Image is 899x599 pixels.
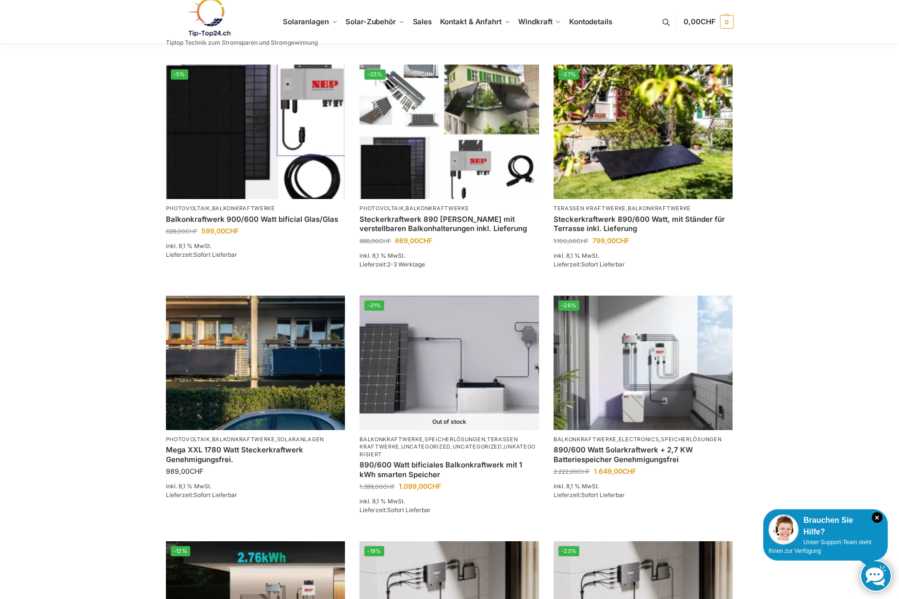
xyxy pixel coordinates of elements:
[360,483,395,490] bdi: 1.399,00
[166,491,237,499] span: Lieferzeit:
[166,65,345,199] img: Bificiales Hochleistungsmodul
[554,436,617,443] a: Balkonkraftwerke
[419,236,432,245] span: CHF
[395,236,432,245] bdi: 669,00
[383,483,395,490] span: CHF
[166,65,345,199] a: -5%Bificiales Hochleistungsmodul
[360,65,539,199] img: 860 Watt Komplett mit Balkonhalterung
[166,467,203,475] bdi: 989,00
[768,515,799,545] img: Customer service
[225,227,239,235] span: CHF
[212,205,275,212] a: Balkonkraftwerke
[360,296,539,430] a: -21% Out of stockASE 1000 Batteriespeicher
[360,215,539,233] a: Steckerkraftwerk 890 Watt mit verstellbaren Balkonhalterungen inkl. Lieferung
[622,467,636,475] span: CHF
[166,445,345,464] a: Mega XXL 1780 Watt Steckerkraftwerk Genehmigungsfrei.
[360,261,425,268] span: Lieferzeit:
[554,296,733,430] img: Steckerkraftwerk mit 2,7kwh-Speicher
[360,436,518,450] a: Terassen Kraftwerke
[554,261,625,268] span: Lieferzeit:
[684,17,715,26] span: 0,00
[569,17,612,26] span: Kontodetails
[768,515,883,538] div: Brauchen Sie Hilfe?
[554,482,733,491] p: inkl. 8,1 % MwSt.
[581,261,625,268] span: Sofort Lieferbar
[166,40,318,46] p: Tiptop Technik zum Stromsparen und Stromgewinnung
[194,491,237,499] span: Sofort Lieferbar
[554,296,733,430] a: -26%Steckerkraftwerk mit 2,7kwh-Speicher
[554,468,590,475] bdi: 2.222,00
[360,436,539,458] p: , , , , ,
[360,443,536,457] a: Unkategorisiert
[768,539,871,554] span: Unser Support-Team steht Ihnen zur Verfügung
[360,205,539,212] p: ,
[166,436,210,443] a: Photovoltaik
[720,15,734,29] span: 0
[406,205,469,212] a: Balkonkraftwerke
[578,468,590,475] span: CHF
[554,436,733,443] p: , ,
[518,17,552,26] span: Windkraft
[166,251,237,258] span: Lieferzeit:
[616,236,629,245] span: CHF
[684,7,733,36] a: 0,00CHF 0
[166,482,345,491] p: inkl. 8,1 % MwSt.
[554,251,733,260] p: inkl. 8,1 % MwSt.
[427,482,441,490] span: CHF
[628,205,691,212] a: Balkonkraftwerke
[399,482,441,490] bdi: 1.099,00
[166,242,345,250] p: inkl. 8,1 % MwSt.
[594,467,636,475] bdi: 1.649,00
[360,65,539,199] a: -25%860 Watt Komplett mit Balkonhalterung
[194,251,237,258] span: Sofort Lieferbar
[190,467,203,475] span: CHF
[554,237,588,245] bdi: 1.100,00
[201,227,239,235] bdi: 599,00
[592,236,629,245] bdi: 799,00
[661,436,721,443] a: Speicherlösungen
[360,436,423,443] a: Balkonkraftwerke
[401,443,451,450] a: Uncategorized
[166,205,210,212] a: Photovoltaik
[166,205,345,212] p: ,
[360,205,404,212] a: Photovoltaik
[872,512,883,523] i: Schließen
[554,215,733,233] a: Steckerkraftwerk 890/600 Watt, mit Ständer für Terrasse inkl. Lieferung
[360,506,431,514] span: Lieferzeit:
[283,17,329,26] span: Solaranlagen
[425,436,485,443] a: Speicherlösungen
[387,506,431,514] span: Sofort Lieferbar
[576,237,588,245] span: CHF
[387,261,425,268] span: 2-3 Werktage
[554,445,733,464] a: 890/600 Watt Solarkraftwerk + 2,7 KW Batteriespeicher Genehmigungsfrei
[701,17,716,26] span: CHF
[360,497,539,506] p: inkl. 8,1 % MwSt.
[185,228,197,235] span: CHF
[581,491,625,499] span: Sofort Lieferbar
[212,436,275,443] a: Balkonkraftwerke
[345,17,396,26] span: Solar-Zubehör
[166,228,197,235] bdi: 629,00
[554,205,733,212] p: ,
[554,205,626,212] a: Terassen Kraftwerke
[619,436,659,443] a: Electronics
[360,296,539,430] img: ASE 1000 Batteriespeicher
[379,237,391,245] span: CHF
[360,237,391,245] bdi: 888,00
[360,251,539,260] p: inkl. 8,1 % MwSt.
[360,460,539,479] a: 890/600 Watt bificiales Balkonkraftwerk mit 1 kWh smarten Speicher
[554,65,733,199] a: -27%Steckerkraftwerk 890/600 Watt, mit Ständer für Terrasse inkl. Lieferung
[277,436,324,443] a: Solaranlagen
[440,17,502,26] span: Kontakt & Anfahrt
[413,17,432,26] span: Sales
[554,65,733,199] img: Steckerkraftwerk 890/600 Watt, mit Ständer für Terrasse inkl. Lieferung
[453,443,502,450] a: Uncategorized
[166,296,345,430] img: 2 Balkonkraftwerke
[166,215,345,224] a: Balkonkraftwerk 900/600 Watt bificial Glas/Glas
[554,491,625,499] span: Lieferzeit:
[166,436,345,443] p: , ,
